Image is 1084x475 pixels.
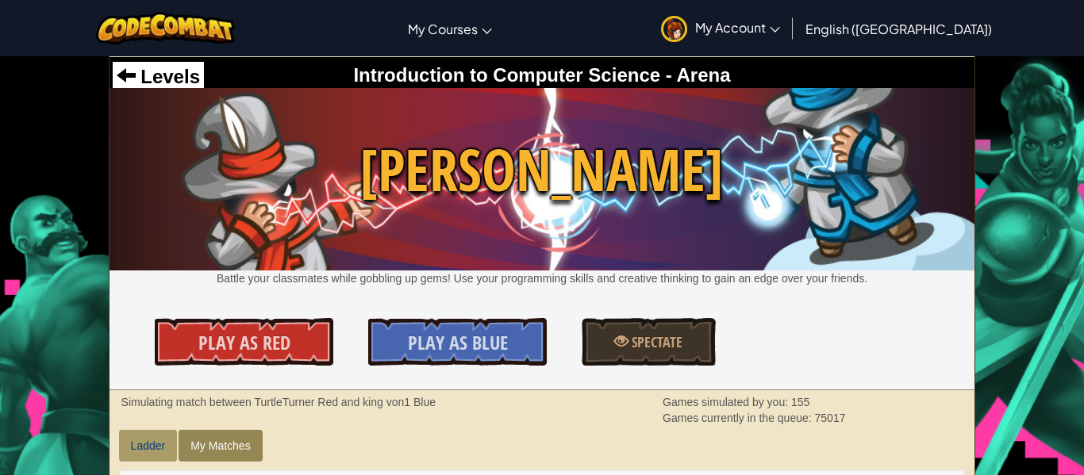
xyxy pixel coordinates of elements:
a: My Courses [400,7,500,50]
a: Ladder [119,430,178,462]
strong: Simulating match between TurtleTurner Red and king von1 Blue [121,396,436,408]
span: Games simulated by you: [663,396,791,408]
img: avatar [661,16,687,42]
span: Games currently in the queue: [663,412,814,424]
span: 155 [791,396,809,408]
span: Spectate [628,332,682,352]
span: Levels [136,66,200,87]
img: Wakka Maul [110,88,975,270]
a: Levels [117,66,200,87]
span: My Courses [408,21,478,37]
span: 75017 [815,412,846,424]
span: Play As Red [198,330,290,355]
span: My Account [695,19,780,36]
img: CodeCombat logo [96,12,235,44]
span: Play As Blue [408,330,508,355]
span: Introduction to Computer Science [353,64,660,86]
a: Spectate [582,318,715,366]
a: English ([GEOGRAPHIC_DATA]) [798,7,1000,50]
span: English ([GEOGRAPHIC_DATA]) [805,21,992,37]
span: - Arena [660,64,730,86]
a: My Account [653,3,788,53]
span: [PERSON_NAME] [110,129,975,211]
p: Battle your classmates while gobbling up gems! Use your programming skills and creative thinking ... [110,270,975,286]
a: My Matches [179,430,262,462]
